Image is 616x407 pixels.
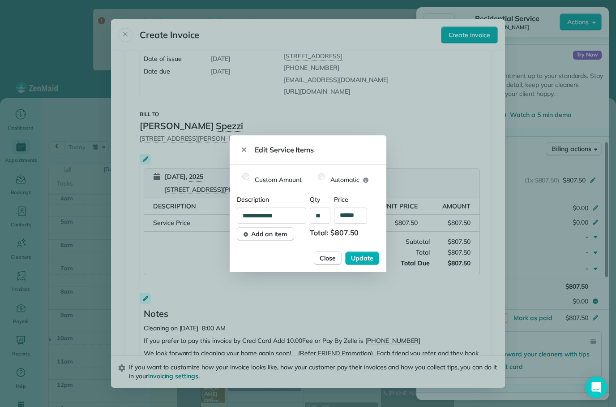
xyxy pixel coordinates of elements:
[310,227,355,241] span: Total: $807.50
[351,254,373,263] span: Update
[345,251,379,265] button: Update
[237,172,309,188] label: Custom Amount
[237,195,306,204] span: Description
[237,143,251,157] button: Close
[334,195,355,204] span: Price
[330,175,360,184] span: Automatic
[310,195,330,204] span: Qty
[255,144,314,155] span: Edit Service Items
[320,254,336,263] span: Close
[237,227,294,241] button: Add an item
[314,251,342,265] button: Close
[363,177,368,183] button: Automatic
[251,229,287,238] span: Add an item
